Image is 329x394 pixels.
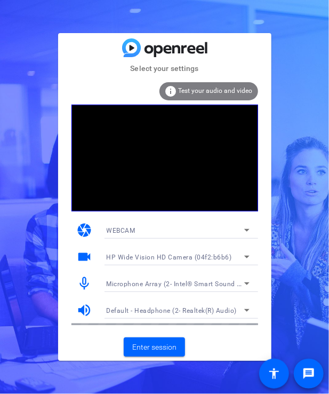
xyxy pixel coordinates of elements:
[179,87,253,94] span: Test your audio and video
[77,302,93,318] mat-icon: volume_up
[302,367,315,380] mat-icon: message
[165,85,178,98] mat-icon: info
[107,254,232,261] span: HP Wide Vision HD Camera (04f2:b6b6)
[58,62,271,74] mat-card-subtitle: Select your settings
[107,227,135,234] span: WEBCAM
[132,342,176,353] span: Enter session
[77,275,93,291] mat-icon: mic_none
[122,38,207,57] img: blue-gradient.svg
[107,307,237,314] span: Default - Headphone (2- Realtek(R) Audio)
[77,249,93,265] mat-icon: videocam
[268,367,280,380] mat-icon: accessibility
[124,337,185,357] button: Enter session
[77,222,93,238] mat-icon: camera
